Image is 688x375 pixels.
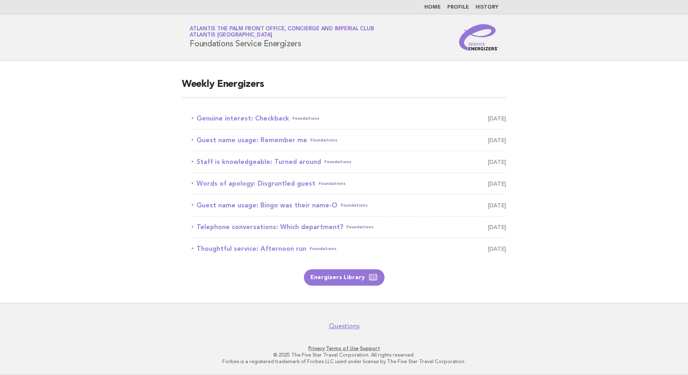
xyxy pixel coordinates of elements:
a: History [475,5,498,10]
a: Home [424,5,441,10]
span: [DATE] [488,243,506,255]
span: Foundations [319,178,346,189]
a: Profile [447,5,469,10]
p: · · [93,345,595,352]
span: Foundations [310,134,337,146]
span: Foundations [310,243,337,255]
a: Words of apology: Disgruntled guestFoundations [DATE] [192,178,506,189]
a: Guest name usage: Remember meFoundations [DATE] [192,134,506,146]
a: Atlantis The Palm Front Office, Concierge and Imperial ClubAtlantis [GEOGRAPHIC_DATA] [190,26,374,38]
a: Energizers Library [304,269,385,286]
a: Terms of Use [326,345,359,351]
img: Service Energizers [459,24,498,50]
span: [DATE] [488,178,506,189]
span: [DATE] [488,134,506,146]
span: [DATE] [488,221,506,233]
a: Support [360,345,380,351]
span: [DATE] [488,156,506,168]
a: Privacy [308,345,325,351]
span: Atlantis [GEOGRAPHIC_DATA] [190,33,272,38]
span: Foundations [292,113,319,124]
span: [DATE] [488,200,506,211]
p: Forbes is a registered trademark of Forbes LLC used under license by The Five Star Travel Corpora... [93,358,595,365]
span: Foundations [341,200,368,211]
a: Guest name usage: Bingo was their name-OFoundations [DATE] [192,200,506,211]
h2: Weekly Energizers [182,78,506,98]
span: [DATE] [488,113,506,124]
a: Genuine interest: CheckbackFoundations [DATE] [192,113,506,124]
h1: Foundations Service Energizers [190,27,374,48]
a: Thoughtful service: Afternoon runFoundations [DATE] [192,243,506,255]
p: © 2025 The Five Star Travel Corporation. All rights reserved. [93,352,595,358]
a: Telephone conversations: Which department?Foundations [DATE] [192,221,506,233]
a: Staff is knowledgeable: Turned aroundFoundations [DATE] [192,156,506,168]
span: Foundations [324,156,351,168]
span: Foundations [346,221,373,233]
a: Questions [329,322,360,330]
